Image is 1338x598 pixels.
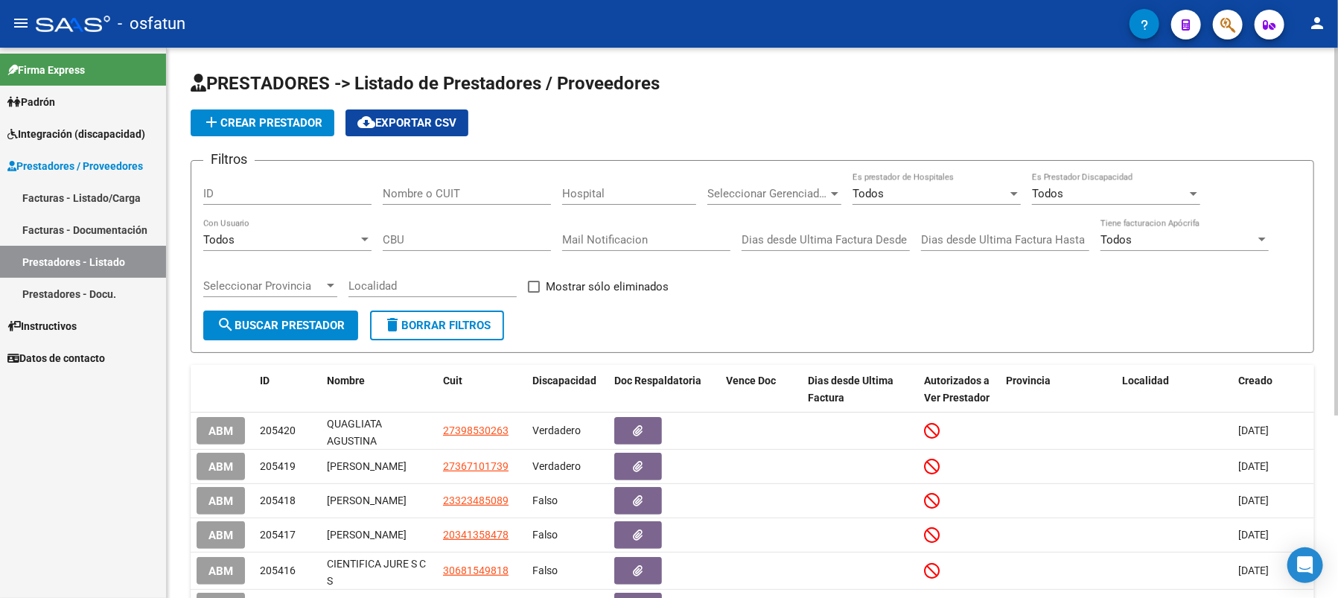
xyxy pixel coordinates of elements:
[327,556,431,587] div: CIENTIFICA JURE S C S
[208,529,233,542] span: ABM
[720,365,802,414] datatable-header-cell: Vence Doc
[443,529,509,541] span: 20341358478
[345,109,468,136] button: Exportar CSV
[383,316,401,334] mat-icon: delete
[217,316,235,334] mat-icon: search
[443,494,509,506] span: 23323485089
[853,187,884,200] span: Todos
[924,375,990,404] span: Autorizados a Ver Prestador
[370,311,504,340] button: Borrar Filtros
[260,494,296,506] span: 205418
[203,279,324,293] span: Seleccionar Provincia
[7,158,143,174] span: Prestadores / Proveedores
[203,311,358,340] button: Buscar Prestador
[443,375,462,387] span: Cuit
[7,318,77,334] span: Instructivos
[532,494,558,506] span: Falso
[1006,375,1051,387] span: Provincia
[1238,494,1269,506] span: [DATE]
[726,375,776,387] span: Vence Doc
[1238,460,1269,472] span: [DATE]
[532,460,581,472] span: Verdadero
[327,492,431,509] div: [PERSON_NAME]
[208,424,233,438] span: ABM
[802,365,918,414] datatable-header-cell: Dias desde Ultima Factura
[118,7,185,40] span: - osfatun
[1122,375,1169,387] span: Localidad
[532,529,558,541] span: Falso
[532,564,558,576] span: Falso
[443,460,509,472] span: 27367101739
[260,375,270,387] span: ID
[203,149,255,170] h3: Filtros
[327,375,365,387] span: Nombre
[260,529,296,541] span: 205417
[254,365,321,414] datatable-header-cell: ID
[7,94,55,110] span: Padrón
[707,187,828,200] span: Seleccionar Gerenciador
[808,375,893,404] span: Dias desde Ultima Factura
[437,365,526,414] datatable-header-cell: Cuit
[1308,14,1326,32] mat-icon: person
[1232,365,1314,414] datatable-header-cell: Creado
[532,424,581,436] span: Verdadero
[1238,424,1269,436] span: [DATE]
[918,365,1000,414] datatable-header-cell: Autorizados a Ver Prestador
[203,116,322,130] span: Crear Prestador
[191,109,334,136] button: Crear Prestador
[208,494,233,508] span: ABM
[197,487,245,515] button: ABM
[260,424,296,436] span: 205420
[7,62,85,78] span: Firma Express
[208,460,233,474] span: ABM
[203,113,220,131] mat-icon: add
[357,116,456,130] span: Exportar CSV
[1238,529,1269,541] span: [DATE]
[1100,233,1132,246] span: Todos
[321,365,437,414] datatable-header-cell: Nombre
[203,233,235,246] span: Todos
[1287,547,1323,583] div: Open Intercom Messenger
[7,126,145,142] span: Integración (discapacidad)
[208,564,233,578] span: ABM
[327,458,431,475] div: [PERSON_NAME]
[532,375,596,387] span: Discapacidad
[1032,187,1063,200] span: Todos
[197,557,245,585] button: ABM
[1238,564,1269,576] span: [DATE]
[1116,365,1232,414] datatable-header-cell: Localidad
[7,350,105,366] span: Datos de contacto
[614,375,701,387] span: Doc Respaldatoria
[1000,365,1116,414] datatable-header-cell: Provincia
[260,564,296,576] span: 205416
[383,319,491,332] span: Borrar Filtros
[197,417,245,445] button: ABM
[546,278,669,296] span: Mostrar sólo eliminados
[443,424,509,436] span: 27398530263
[1238,375,1272,387] span: Creado
[357,113,375,131] mat-icon: cloud_download
[260,460,296,472] span: 205419
[217,319,345,332] span: Buscar Prestador
[526,365,608,414] datatable-header-cell: Discapacidad
[197,453,245,480] button: ABM
[191,73,660,94] span: PRESTADORES -> Listado de Prestadores / Proveedores
[327,527,431,544] div: [PERSON_NAME]
[327,416,431,447] div: QUAGLIATA AGUSTINA
[12,14,30,32] mat-icon: menu
[443,564,509,576] span: 30681549818
[608,365,720,414] datatable-header-cell: Doc Respaldatoria
[197,521,245,549] button: ABM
